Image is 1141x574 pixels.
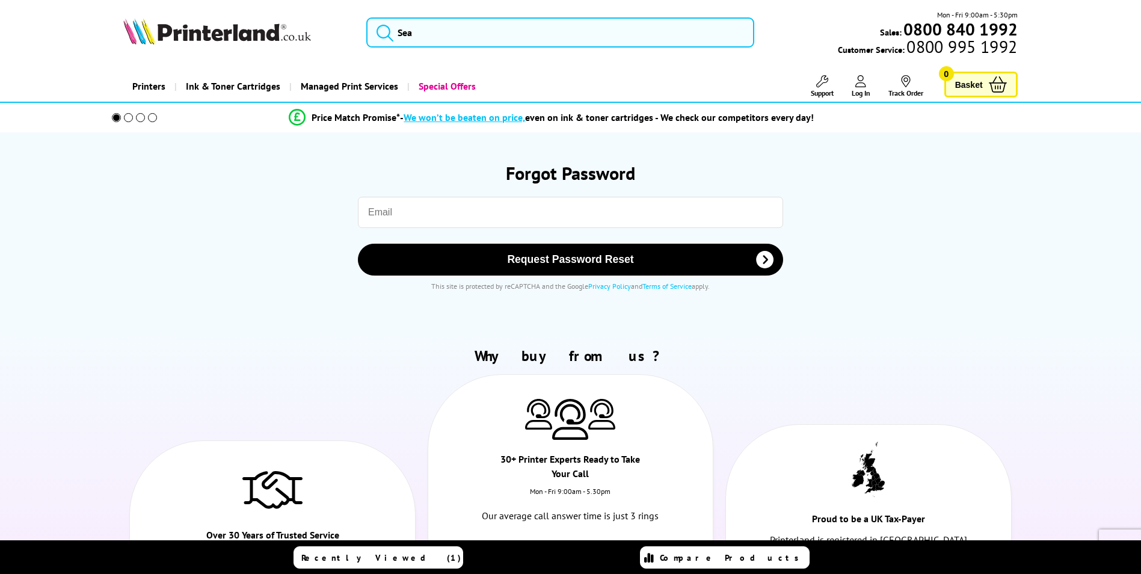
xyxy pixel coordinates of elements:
div: Over 30 Years of Trusted Service [201,528,344,548]
div: This site is protected by reCAPTCHA and the Google and apply. [145,282,995,291]
span: Mon - Fri 9:00am - 5:30pm [937,9,1018,20]
a: Managed Print Services [289,71,407,102]
a: Compare Products [640,546,810,569]
a: 0800 840 1992 [479,536,662,555]
a: Recently Viewed (1) [294,546,463,569]
button: Request Password Reset [358,244,783,276]
div: Mon - Fri 9:00am - 5.30pm [428,487,713,508]
span: Customer Service: [838,41,1017,55]
img: Trusted Service [242,465,303,513]
a: Ink & Toner Cartridges [174,71,289,102]
a: Terms of Service [642,282,692,291]
span: Support [811,88,834,97]
p: Our average call answer time is just 3 rings [471,508,671,524]
a: Basket 0 [944,72,1018,97]
a: Support [811,75,834,97]
span: Ink & Toner Cartridges [186,71,280,102]
input: Email [358,197,783,228]
div: Proud to be a UK Tax-Payer [797,511,940,532]
a: Special Offers [407,71,485,102]
img: UK tax payer [852,442,885,497]
a: Log In [852,75,870,97]
span: 0800 995 1992 [905,41,1017,52]
a: Printerland Logo [123,18,351,47]
h1: Forgot Password [133,161,1007,185]
span: 0 [939,66,954,81]
input: Sea [366,17,754,48]
a: Track Order [888,75,923,97]
li: modal_Promise [96,107,1008,128]
span: Recently Viewed (1) [301,552,461,563]
img: Printer Experts [525,399,552,430]
span: Log In [852,88,870,97]
a: Printers [123,71,174,102]
span: Basket [955,76,983,93]
h2: Why buy from us? [123,347,1017,365]
span: Sales: [880,26,902,38]
div: 30+ Printer Experts Ready to Take Your Call [499,452,642,487]
a: 0800 840 1992 [902,23,1018,35]
span: Compare Products [660,552,805,563]
b: 0800 840 1992 [903,18,1018,40]
img: Printer Experts [552,399,588,440]
span: Price Match Promise* [312,111,400,123]
div: - even on ink & toner cartridges - We check our competitors every day! [400,111,814,123]
img: Printer Experts [588,399,615,430]
span: We won’t be beaten on price, [404,111,525,123]
a: Privacy Policy [588,282,631,291]
span: Request Password Reset [374,253,767,266]
img: Printerland Logo [123,18,311,45]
